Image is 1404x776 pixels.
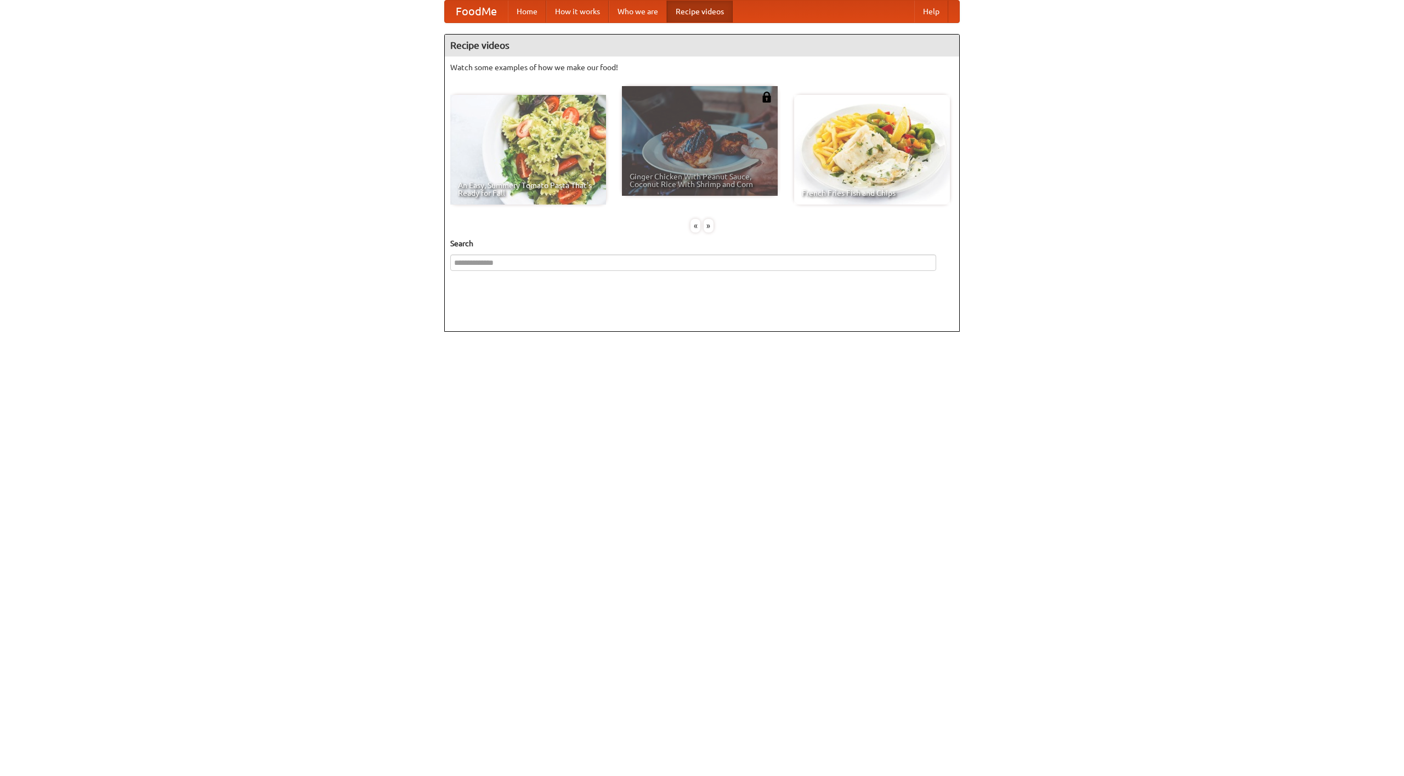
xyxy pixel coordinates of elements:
[914,1,948,22] a: Help
[508,1,546,22] a: Home
[450,62,954,73] p: Watch some examples of how we make our food!
[450,238,954,249] h5: Search
[609,1,667,22] a: Who we are
[704,219,714,233] div: »
[450,95,606,205] a: An Easy, Summery Tomato Pasta That's Ready for Fall
[546,1,609,22] a: How it works
[445,35,959,56] h4: Recipe videos
[761,92,772,103] img: 483408.png
[802,189,942,197] span: French Fries Fish and Chips
[458,182,598,197] span: An Easy, Summery Tomato Pasta That's Ready for Fall
[667,1,733,22] a: Recipe videos
[445,1,508,22] a: FoodMe
[794,95,950,205] a: French Fries Fish and Chips
[690,219,700,233] div: «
